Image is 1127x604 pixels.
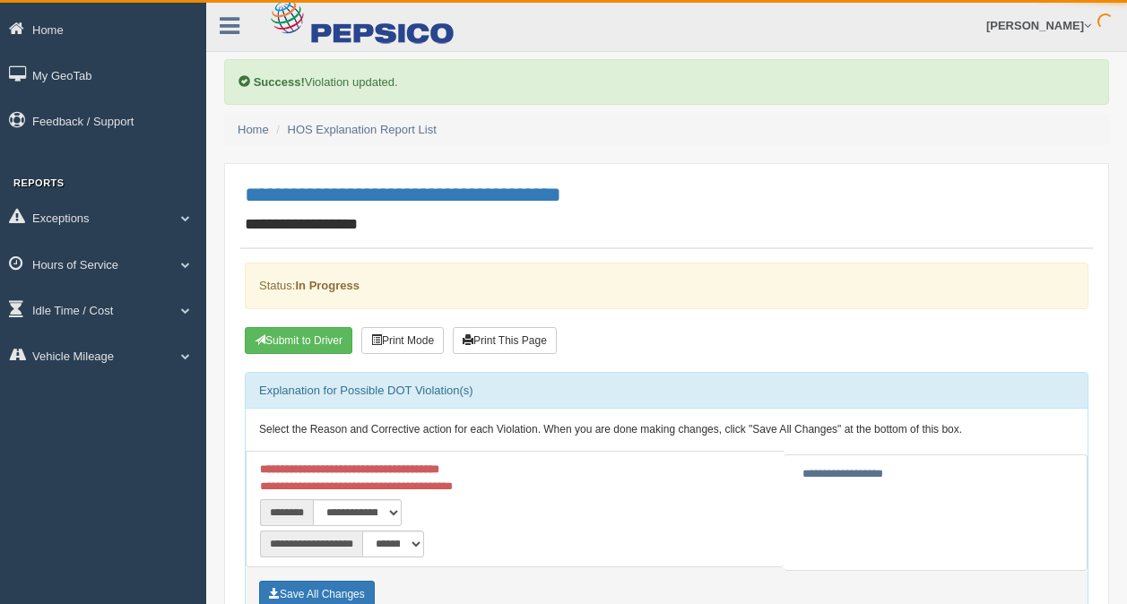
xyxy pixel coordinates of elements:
[245,263,1088,308] div: Status:
[453,327,557,354] button: Print This Page
[238,123,269,136] a: Home
[361,327,444,354] button: Print Mode
[246,409,1088,452] div: Select the Reason and Corrective action for each Violation. When you are done making changes, cli...
[295,279,360,292] strong: In Progress
[224,59,1109,105] div: Violation updated.
[254,75,305,89] b: Success!
[246,373,1088,409] div: Explanation for Possible DOT Violation(s)
[288,123,437,136] a: HOS Explanation Report List
[245,327,352,354] button: Submit To Driver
